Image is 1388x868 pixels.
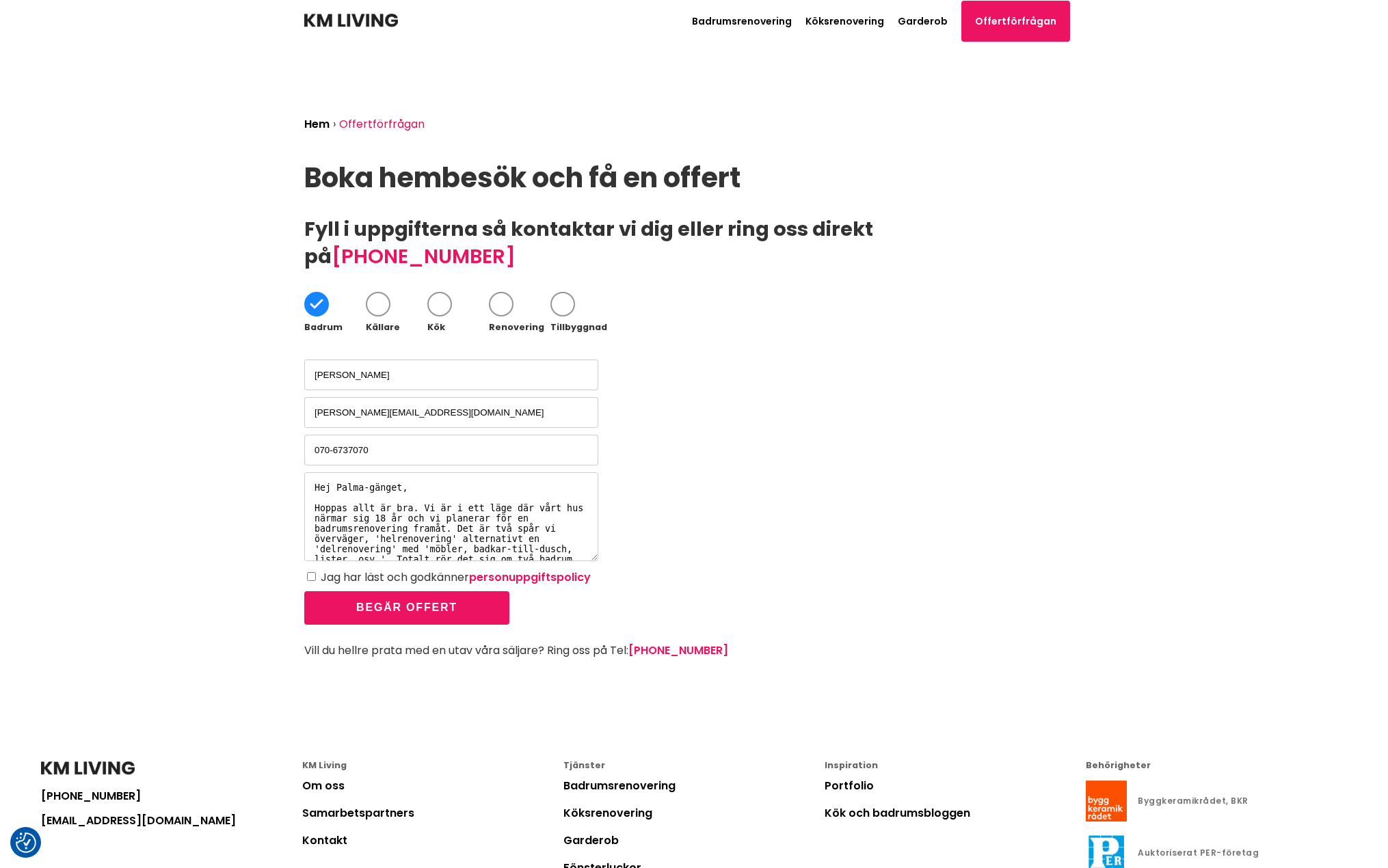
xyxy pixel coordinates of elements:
a: Garderob [563,832,619,848]
img: Byggkeramikrådet, BKR [1086,781,1127,822]
div: KM Living [302,761,563,770]
a: Offertförfrågan [961,1,1070,42]
input: E-post [304,397,598,428]
input: Namn [304,360,598,390]
a: Samarbetspartners [302,805,414,821]
a: [PHONE_NUMBER] [41,791,302,802]
img: Revisit consent button [16,832,36,853]
input: Telefon [304,435,598,465]
button: Begär offert [304,591,509,625]
div: Kök [427,323,489,332]
div: Tjänster [563,761,825,770]
a: Kontakt [302,832,347,848]
h2: Fyll i uppgifterna så kontaktar vi dig eller ring oss direkt på [304,215,1084,270]
a: [PHONE_NUMBER] [332,243,516,270]
a: Om oss [302,778,345,794]
a: Kök och badrumsbloggen [825,805,970,821]
div: Auktoriserat PER-företag [1138,849,1259,857]
div: Badrum [304,323,366,332]
a: Köksrenovering [805,14,884,28]
h1: Boka hembesök och få en offert [304,163,1084,193]
a: Köksrenovering [563,805,652,821]
div: Tillbyggnad [550,323,612,332]
li: Offertförfrågan [339,119,428,130]
li: › [333,119,339,130]
div: Renovering [489,323,550,332]
div: Källare [366,323,427,332]
a: [EMAIL_ADDRESS][DOMAIN_NAME] [41,815,302,826]
a: Badrumsrenovering [692,14,792,28]
a: [PHONE_NUMBER] [628,642,728,658]
a: personuppgiftspolicy [469,569,591,585]
a: Hem [304,116,330,132]
a: Garderob [898,14,948,28]
div: Inspiration [825,761,1086,770]
img: KM Living [304,14,398,27]
a: Badrumsrenovering [563,778,676,794]
div: Vill du hellre prata med en utav våra säljare? Ring oss på Tel: [304,645,1084,656]
div: Byggkeramikrådet, BKR [1138,797,1249,805]
div: Behörigheter [1086,761,1347,770]
img: KM Living [41,761,135,775]
label: Jag har läst och godkänner [321,569,591,585]
button: Samtyckesinställningar [16,832,36,853]
a: Portfolio [825,778,874,794]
